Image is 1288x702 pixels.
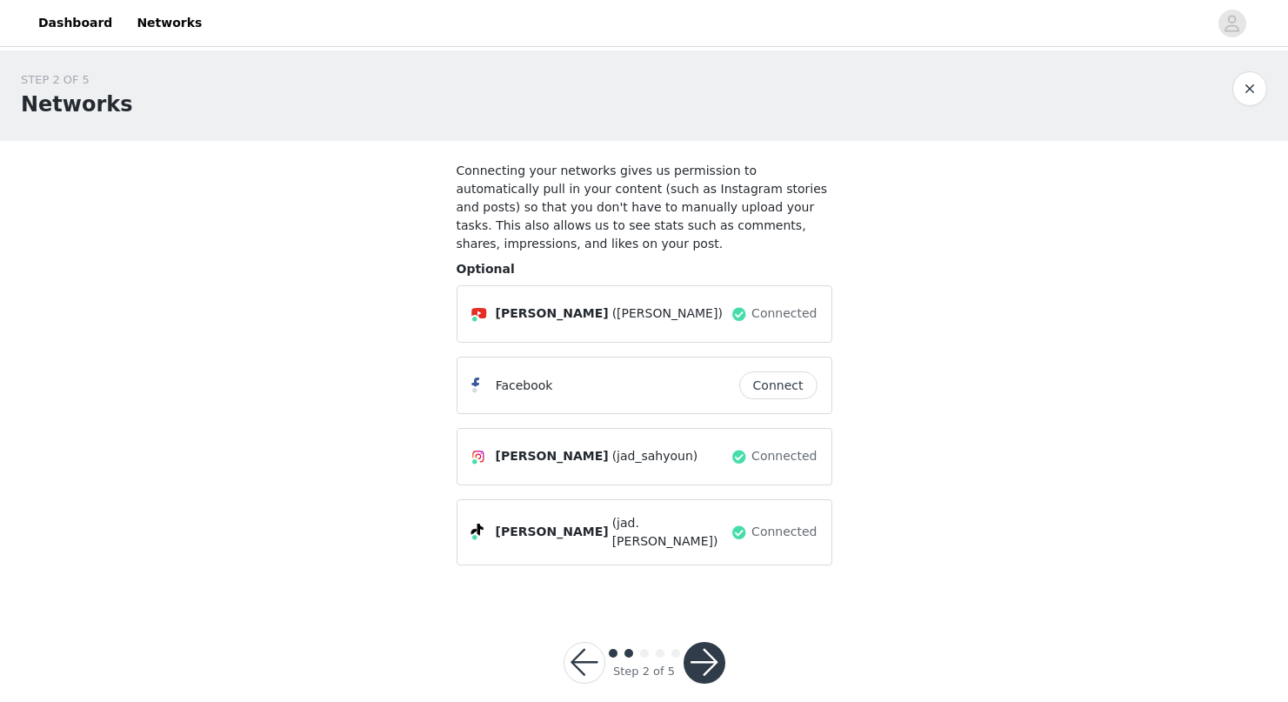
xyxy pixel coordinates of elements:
span: Connected [751,447,817,465]
img: Instagram Icon [471,450,485,464]
h4: Connecting your networks gives us permission to automatically pull in your content (such as Insta... [457,162,832,253]
span: Connected [751,304,817,323]
span: ([PERSON_NAME]) [612,304,723,323]
span: Connected [751,523,817,541]
div: avatar [1224,10,1240,37]
span: [PERSON_NAME] [496,304,609,323]
button: Connect [739,371,818,399]
a: Dashboard [28,3,123,43]
div: Step 2 of 5 [613,663,675,680]
span: (jad_sahyoun) [612,447,698,465]
div: STEP 2 OF 5 [21,71,133,89]
p: Facebook [496,377,553,395]
h1: Networks [21,89,133,120]
span: (jad.[PERSON_NAME]) [612,514,727,551]
span: [PERSON_NAME] [496,523,609,541]
a: Networks [126,3,212,43]
span: Optional [457,262,515,276]
span: [PERSON_NAME] [496,447,609,465]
